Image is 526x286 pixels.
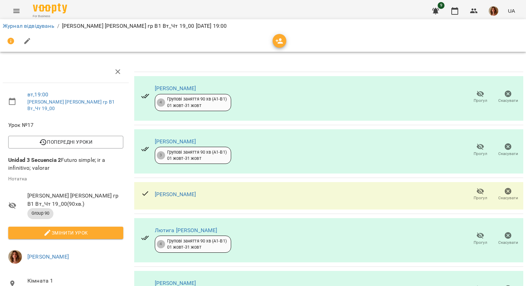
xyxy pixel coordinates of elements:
div: Групові заняття 90 хв (А1-В1) 01 жовт - 31 жовт [167,96,227,109]
img: d73ace202ee2ff29bce2c456c7fd2171.png [8,250,22,264]
span: UA [508,7,515,14]
span: Змінити урок [14,229,118,237]
button: Прогул [466,87,494,107]
a: Лютига [PERSON_NAME] [155,227,217,234]
span: 9 [438,2,444,9]
span: [PERSON_NAME] [PERSON_NAME] гр В1 Вт_Чт 19_00 ( 90 хв. ) [27,192,123,208]
button: Скасувати [494,185,522,204]
button: Прогул [466,140,494,159]
img: Voopty Logo [33,3,67,13]
span: Скасувати [498,151,518,157]
span: Прогул [474,195,487,201]
div: 4 [157,98,165,107]
button: Змінити урок [8,227,123,239]
div: Групові заняття 90 хв (А1-В1) 01 жовт - 31 жовт [167,238,227,251]
a: вт , 19:00 [27,91,48,98]
img: d73ace202ee2ff29bce2c456c7fd2171.png [489,6,498,16]
p: Нотатка [8,176,123,182]
div: 4 [157,240,165,248]
div: Групові заняття 90 хв (А1-В1) 01 жовт - 31 жовт [167,149,227,162]
a: [PERSON_NAME] [27,253,69,260]
button: Скасувати [494,229,522,249]
span: Прогул [474,151,487,157]
button: Скасувати [494,87,522,107]
strong: Unidad 3 Secuencia 2 [8,157,61,163]
li: / [57,22,59,30]
a: [PERSON_NAME] [155,191,196,198]
a: [PERSON_NAME] [155,138,196,145]
p: [PERSON_NAME] [PERSON_NAME] гр В1 Вт_Чт 19_00 [DATE] 19:00 [62,22,227,30]
span: Кімната 1 [27,277,123,285]
span: Урок №17 [8,121,123,129]
a: [PERSON_NAME] [PERSON_NAME] гр В1 Вт_Чт 19_00 [27,99,115,111]
span: Скасувати [498,240,518,246]
button: Прогул [466,185,494,204]
button: Прогул [466,229,494,249]
div: 3 [157,151,165,159]
p: Futuro simple; ir a infinitivo; valorar [8,156,123,172]
span: Прогул [474,240,487,246]
span: Прогул [474,98,487,104]
span: Group 90 [27,210,53,216]
button: Попередні уроки [8,136,123,148]
nav: breadcrumb [3,22,523,30]
span: For Business [33,14,67,19]
span: Скасувати [498,195,518,201]
button: Menu [8,3,25,19]
a: Журнал відвідувань [3,23,54,29]
button: Скасувати [494,140,522,159]
span: Скасувати [498,98,518,104]
a: [PERSON_NAME] [155,85,196,92]
button: UA [505,4,518,17]
span: Попередні уроки [14,138,118,146]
